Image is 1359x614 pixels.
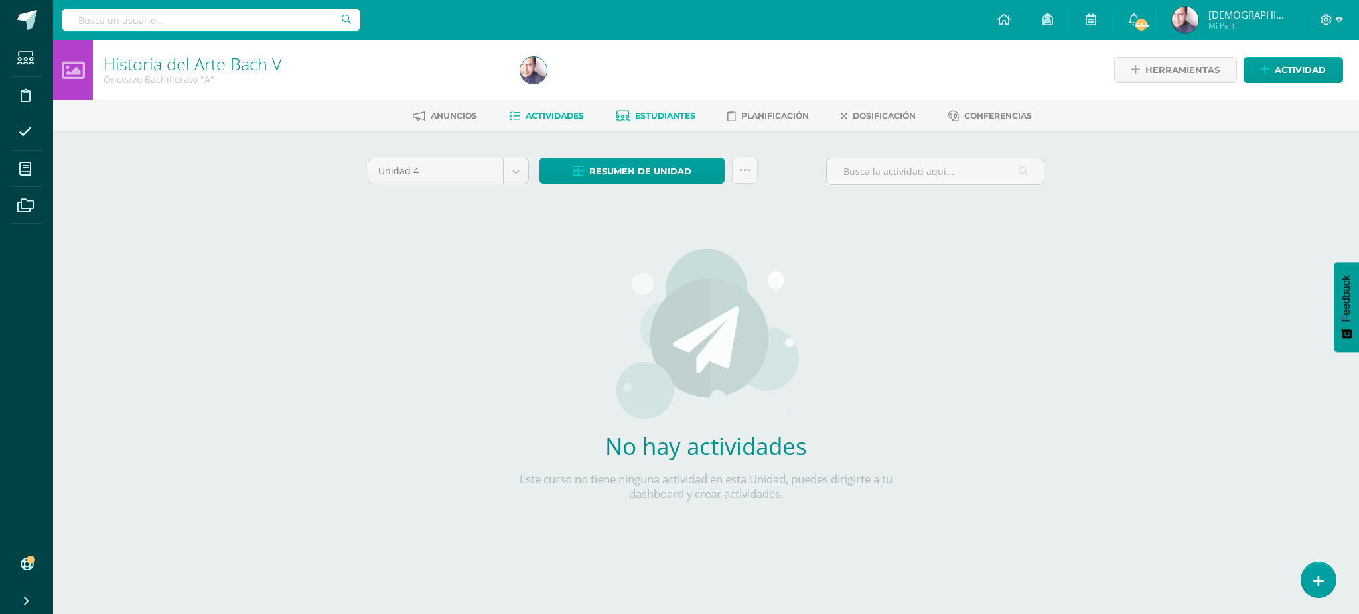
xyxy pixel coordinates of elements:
[539,158,725,184] a: Resumen de unidad
[964,111,1032,121] span: Conferencias
[509,105,584,127] a: Actividades
[104,52,282,75] a: Historia del Arte Bach V
[1244,57,1343,83] a: Actividad
[1275,58,1326,82] span: Actividad
[526,111,584,121] span: Actividades
[616,105,695,127] a: Estudiantes
[510,430,902,461] h2: No hay actividades
[431,111,477,121] span: Anuncios
[1208,8,1288,21] span: [DEMOGRAPHIC_DATA]
[104,54,504,73] h1: Historia del Arte Bach V
[510,472,902,501] p: Este curso no tiene ninguna actividad en esta Unidad, puedes dirigirte a tu dashboard y crear act...
[741,111,809,121] span: Planificación
[1114,57,1237,83] a: Herramientas
[1334,262,1359,352] button: Feedback - Mostrar encuesta
[378,158,493,184] span: Unidad 4
[612,247,800,420] img: activities.png
[827,158,1044,184] input: Busca la actividad aquí...
[1172,7,1198,33] img: bb97c0accd75fe6aba3753b3e15f42da.png
[368,158,528,184] a: Unidad 4
[635,111,695,121] span: Estudiantes
[841,105,916,127] a: Dosificación
[589,159,691,184] span: Resumen de unidad
[853,111,916,121] span: Dosificación
[520,57,547,84] img: bb97c0accd75fe6aba3753b3e15f42da.png
[1340,275,1352,322] span: Feedback
[104,73,504,86] div: Onceavo Bachillerato 'A'
[1134,17,1149,32] span: 444
[948,105,1032,127] a: Conferencias
[413,105,477,127] a: Anuncios
[62,9,360,31] input: Busca un usuario...
[1208,20,1288,31] span: Mi Perfil
[727,105,809,127] a: Planificación
[1145,58,1220,82] span: Herramientas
